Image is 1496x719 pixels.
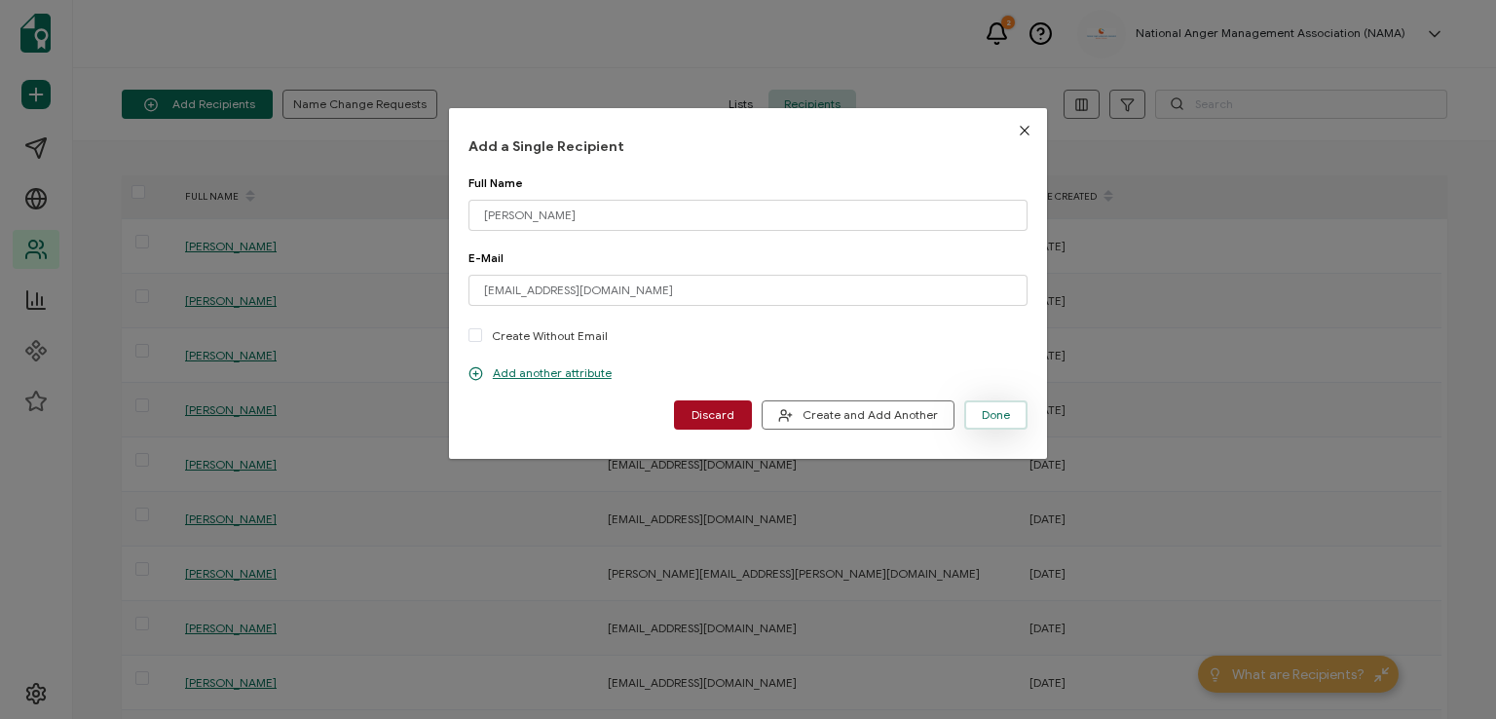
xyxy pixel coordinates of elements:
[449,108,1047,459] div: dialog
[778,408,938,423] span: Create and Add Another
[1399,625,1496,719] iframe: Chat Widget
[468,200,1028,231] input: Jane Doe
[492,326,608,345] p: Create Without Email
[982,409,1010,421] span: Done
[468,275,1028,306] input: someone@example.com
[468,175,523,190] span: Full Name
[1002,108,1047,153] button: Close
[468,365,612,381] p: Add another attribute
[468,250,504,265] span: E-Mail
[692,409,734,421] span: Discard
[964,400,1028,430] button: Done
[468,137,1028,156] h1: Add a Single Recipient
[762,400,954,430] button: Create and Add Another
[674,400,752,430] button: Discard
